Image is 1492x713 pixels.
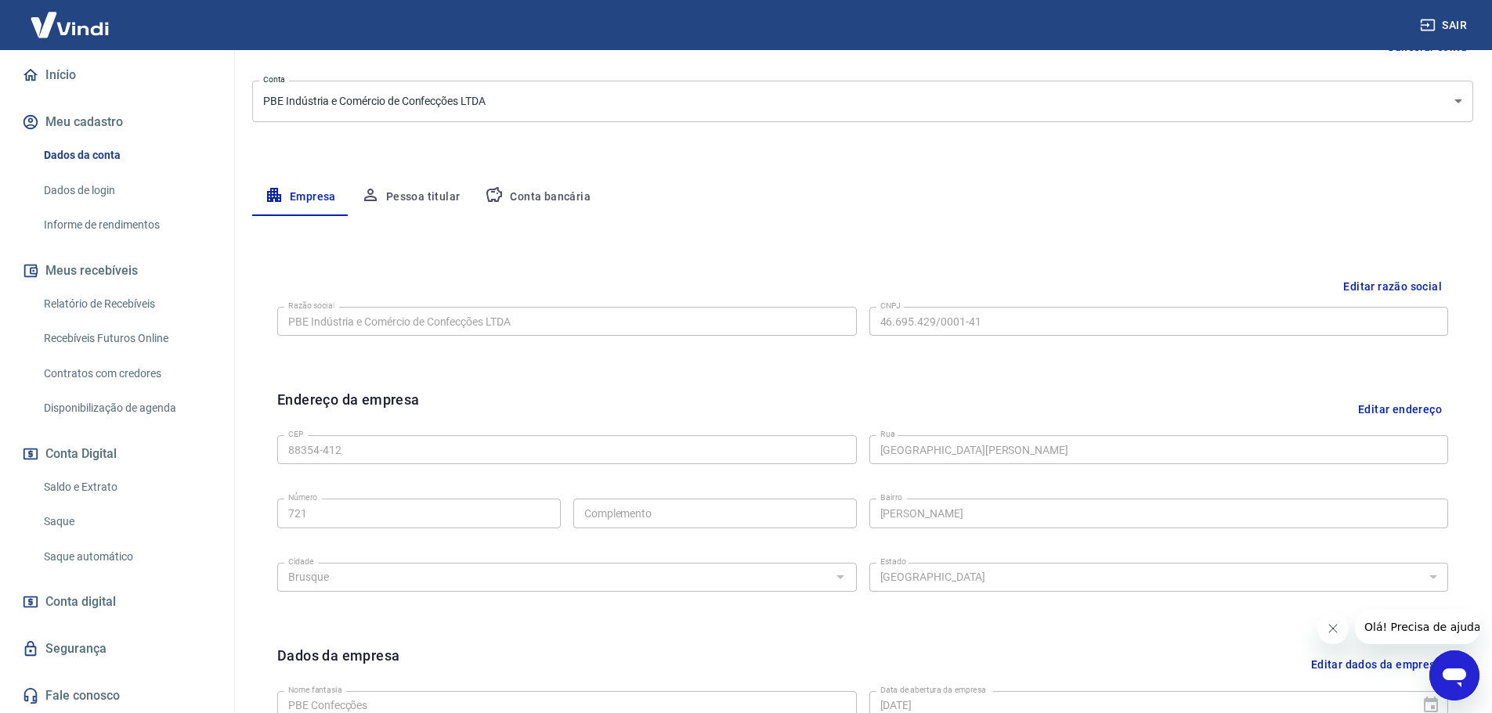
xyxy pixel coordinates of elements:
a: Recebíveis Futuros Online [38,322,215,355]
h6: Dados da empresa [277,645,399,685]
a: Segurança [19,632,215,666]
label: Rua [880,428,895,440]
a: Conta digital [19,585,215,619]
button: Meu cadastro [19,105,215,139]
h6: Endereço da empresa [277,389,420,429]
div: PBE Indústria e Comércio de Confecções LTDA [252,81,1473,122]
label: Cidade [288,556,313,567]
a: Fale conosco [19,679,215,713]
a: Dados de login [38,175,215,207]
button: Conta Digital [19,437,215,471]
iframe: Fechar mensagem [1317,613,1349,644]
a: Informe de rendimentos [38,209,215,241]
button: Sair [1417,11,1473,40]
a: Disponibilização de agenda [38,392,215,424]
button: Editar razão social [1337,272,1448,301]
label: Data de abertura da empresa [880,684,986,696]
label: Estado [880,556,906,567]
iframe: Botão para abrir a janela de mensagens [1429,650,1479,700]
label: CNPJ [880,300,901,311]
span: Conta digital [45,591,116,613]
label: Bairro [880,492,902,503]
button: Empresa [252,178,349,216]
label: Número [288,492,317,503]
button: Meus recebíveis [19,254,215,288]
a: Dados da conta [38,139,215,171]
a: Saldo e Extrato [38,471,215,503]
button: Conta bancária [472,178,603,216]
iframe: Mensagem da empresa [1355,610,1479,644]
a: Saque [38,506,215,538]
label: CEP [288,428,303,440]
label: Nome fantasia [288,684,342,696]
input: Digite aqui algumas palavras para buscar a cidade [282,567,826,587]
label: Conta [263,74,285,85]
label: Razão social [288,300,334,311]
a: Relatório de Recebíveis [38,288,215,320]
button: Editar endereço [1352,389,1448,429]
a: Contratos com credores [38,358,215,390]
span: Olá! Precisa de ajuda? [9,11,132,23]
a: Saque automático [38,541,215,573]
button: Pessoa titular [349,178,473,216]
button: Editar dados da empresa [1305,645,1448,685]
img: Vindi [19,1,121,49]
a: Início [19,58,215,92]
